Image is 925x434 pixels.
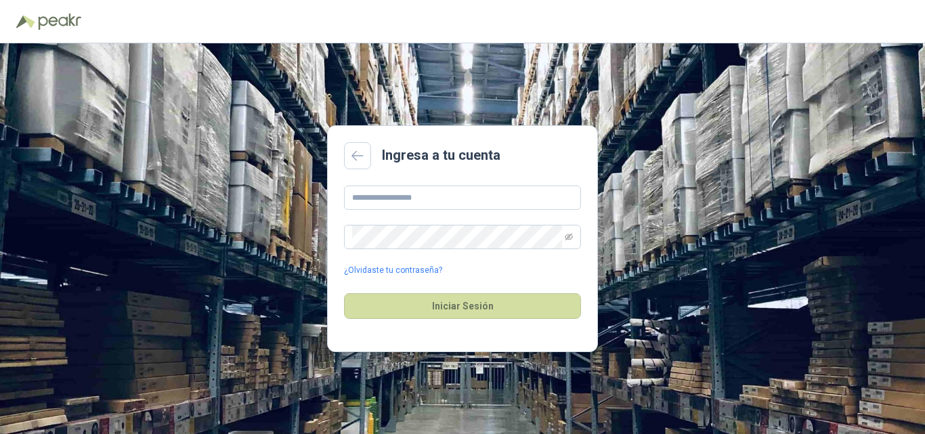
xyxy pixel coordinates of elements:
span: eye-invisible [565,233,573,241]
img: Logo [16,15,35,28]
button: Iniciar Sesión [344,293,581,319]
h2: Ingresa a tu cuenta [382,145,500,166]
img: Peakr [38,14,81,30]
a: ¿Olvidaste tu contraseña? [344,264,442,277]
